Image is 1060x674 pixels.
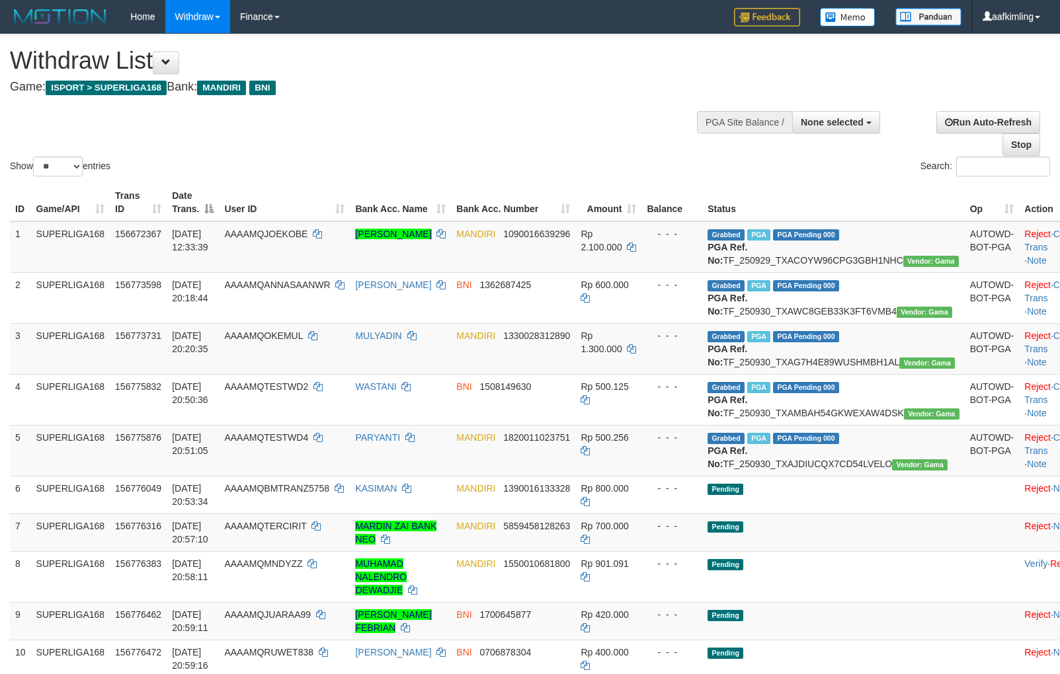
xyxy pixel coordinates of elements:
[31,374,110,425] td: SUPERLIGA168
[456,521,495,531] span: MANDIRI
[936,111,1040,133] a: Run Auto-Refresh
[355,229,431,239] a: [PERSON_NAME]
[224,609,311,620] span: AAAAMQJUARAA99
[10,221,31,273] td: 1
[224,647,313,657] span: AAAAMQRUWET838
[355,381,396,392] a: WASTANI
[479,381,531,392] span: Copy 1508149630 to clipboard
[581,280,628,290] span: Rp 600.000
[581,229,622,252] span: Rp 2.100.000
[10,476,31,513] td: 6
[820,8,876,26] img: Button%20Memo.svg
[702,323,965,374] td: TF_250930_TXAG7H4E89WUSHMBH1AL
[503,432,570,443] span: Copy 1820011023751 to clipboard
[479,647,531,657] span: Copy 0706878304 to clipboard
[903,256,959,267] span: Vendor URL: https://trx31.1velocity.biz
[503,521,570,531] span: Copy 5859458128263 to clipboard
[115,330,161,341] span: 156773731
[647,380,697,393] div: - - -
[708,559,743,570] span: Pending
[1024,229,1051,239] a: Reject
[224,521,306,531] span: AAAAMQTERCIRIT
[115,558,161,569] span: 156776383
[10,513,31,551] td: 7
[503,558,570,569] span: Copy 1550010681800 to clipboard
[641,184,702,221] th: Balance
[10,81,694,94] h4: Game: Bank:
[456,647,471,657] span: BNI
[1027,408,1047,418] a: Note
[355,558,407,595] a: MUHAMAD NALENDRO DEWADJIE
[46,81,167,95] span: ISPORT > SUPERLIGA168
[31,425,110,476] td: SUPERLIGA168
[456,229,495,239] span: MANDIRI
[224,280,330,290] span: AAAAMQANNASAANWR
[581,432,628,443] span: Rp 500.256
[355,280,431,290] a: [PERSON_NAME]
[451,184,575,221] th: Bank Acc. Number: activate to sort column ascending
[773,433,839,444] span: PGA Pending
[1027,255,1047,266] a: Note
[31,513,110,551] td: SUPERLIGA168
[167,184,219,221] th: Date Trans.: activate to sort column descending
[1002,133,1040,156] a: Stop
[172,381,208,405] span: [DATE] 20:50:36
[581,483,628,494] span: Rp 800.000
[355,483,397,494] a: KASIMAN
[115,280,161,290] span: 156773598
[31,602,110,640] td: SUPERLIGA168
[456,330,495,341] span: MANDIRI
[197,81,246,95] span: MANDIRI
[31,323,110,374] td: SUPERLIGA168
[172,483,208,507] span: [DATE] 20:53:34
[581,647,628,657] span: Rp 400.000
[172,521,208,544] span: [DATE] 20:57:10
[219,184,350,221] th: User ID: activate to sort column ascending
[31,272,110,323] td: SUPERLIGA168
[708,229,745,241] span: Grabbed
[10,7,110,26] img: MOTION_logo.png
[224,483,329,494] span: AAAAMQBMTRANZ5758
[581,381,628,392] span: Rp 500.125
[708,648,743,659] span: Pending
[115,432,161,443] span: 156775876
[708,610,743,621] span: Pending
[647,608,697,621] div: - - -
[31,221,110,273] td: SUPERLIGA168
[904,408,959,420] span: Vendor URL: https://trx31.1velocity.biz
[801,117,864,128] span: None selected
[172,330,208,354] span: [DATE] 20:20:35
[355,647,431,657] a: [PERSON_NAME]
[31,476,110,513] td: SUPERLIGA168
[897,307,952,318] span: Vendor URL: https://trx31.1velocity.biz
[503,330,570,341] span: Copy 1330028312890 to clipboard
[350,184,451,221] th: Bank Acc. Name: activate to sort column ascending
[708,433,745,444] span: Grabbed
[1024,432,1051,443] a: Reject
[708,293,747,317] b: PGA Ref. No:
[1024,558,1047,569] a: Verify
[110,184,167,221] th: Trans ID: activate to sort column ascending
[503,229,570,239] span: Copy 1090016639296 to clipboard
[702,184,965,221] th: Status
[224,432,308,443] span: AAAAMQTESTWD4
[479,609,531,620] span: Copy 1700645877 to clipboard
[702,272,965,323] td: TF_250930_TXAWC8GEB33K3FT6VMB4
[581,558,628,569] span: Rp 901.091
[224,381,308,392] span: AAAAMQTESTWD2
[747,331,770,342] span: Marked by aafsengchandara
[479,280,531,290] span: Copy 1362687425 to clipboard
[647,482,697,495] div: - - -
[647,557,697,570] div: - - -
[1027,357,1047,367] a: Note
[1024,521,1051,531] a: Reject
[581,330,622,354] span: Rp 1.300.000
[647,431,697,444] div: - - -
[1024,483,1051,494] a: Reject
[965,184,1020,221] th: Op: activate to sort column ascending
[115,521,161,531] span: 156776316
[10,48,694,74] h1: Withdraw List
[10,374,31,425] td: 4
[115,647,161,657] span: 156776472
[172,647,208,671] span: [DATE] 20:59:16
